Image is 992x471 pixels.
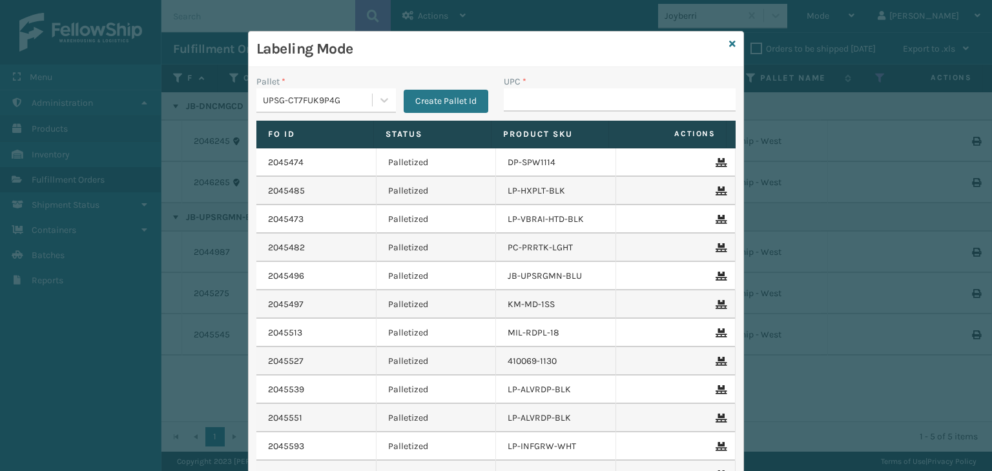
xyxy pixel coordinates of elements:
i: Remove From Pallet [716,328,723,337]
i: Remove From Pallet [716,414,723,423]
i: Remove From Pallet [716,215,723,224]
a: 2045527 [268,355,304,368]
td: Palletized [377,177,497,205]
td: JB-UPSRGMN-BLU [496,262,616,290]
td: Palletized [377,404,497,432]
td: LP-INFGRW-WHT [496,432,616,461]
td: KM-MD-1SS [496,290,616,319]
a: 2045539 [268,383,304,396]
label: Status [386,128,479,140]
td: LP-VBRAI-HTD-BLK [496,205,616,234]
td: MIL-RDPL-18 [496,319,616,347]
td: Palletized [377,290,497,319]
td: Palletized [377,347,497,376]
td: LP-ALVRDP-BLK [496,404,616,432]
div: UPSG-CT7FUK9P4G [263,94,373,107]
td: 410069-1130 [496,347,616,376]
i: Remove From Pallet [716,272,723,281]
td: Palletized [377,262,497,290]
a: 2045473 [268,213,304,226]
label: Fo Id [268,128,362,140]
a: 2045485 [268,185,305,197]
a: 2045593 [268,440,304,453]
td: Palletized [377,205,497,234]
a: 2045551 [268,412,302,425]
td: Palletized [377,376,497,404]
i: Remove From Pallet [716,186,723,195]
i: Remove From Pallet [716,243,723,252]
td: Palletized [377,319,497,347]
td: Palletized [377,432,497,461]
td: LP-ALVRDP-BLK [496,376,616,404]
i: Remove From Pallet [716,300,723,309]
span: Actions [613,123,723,145]
a: 2045496 [268,270,304,283]
button: Create Pallet Id [404,90,488,113]
td: DP-SPW1114 [496,148,616,177]
td: PC-PRRTK-LGHT [496,234,616,262]
i: Remove From Pallet [716,385,723,394]
a: 2045497 [268,298,304,311]
td: LP-HXPLT-BLK [496,177,616,205]
td: Palletized [377,234,497,262]
a: 2045474 [268,156,304,169]
i: Remove From Pallet [716,442,723,451]
i: Remove From Pallet [716,357,723,366]
a: 2045482 [268,241,305,254]
h3: Labeling Mode [256,39,724,59]
label: UPC [504,75,526,88]
a: 2045513 [268,326,302,339]
label: Product SKU [503,128,597,140]
i: Remove From Pallet [716,158,723,167]
label: Pallet [256,75,285,88]
td: Palletized [377,148,497,177]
